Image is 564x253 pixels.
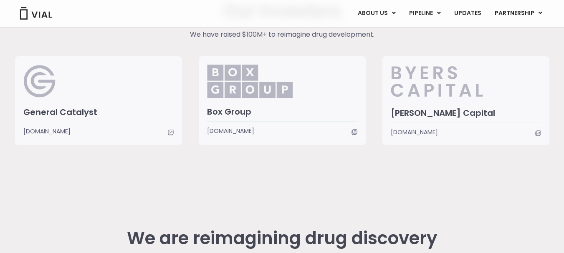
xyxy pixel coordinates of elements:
[23,107,174,118] h3: General Catalyst
[23,127,174,136] a: [DOMAIN_NAME]
[391,128,541,137] a: [DOMAIN_NAME]
[207,126,357,135] a: [DOMAIN_NAME]
[391,108,541,118] h3: [PERSON_NAME] Capital
[391,128,438,137] span: [DOMAIN_NAME]
[137,30,427,40] p: We have raised $100M+ to reimagine drug development.
[207,126,254,135] span: [DOMAIN_NAME]
[402,6,447,20] a: PIPELINEMenu Toggle
[488,6,549,20] a: PARTNERSHIPMenu Toggle
[113,228,451,248] h2: We are reimagining drug discovery
[207,106,357,117] h3: Box Group
[23,127,71,136] span: [DOMAIN_NAME]
[391,65,516,98] img: Byers_Capital.svg
[448,6,488,20] a: UPDATES
[351,6,402,20] a: ABOUT USMenu Toggle
[207,65,293,98] img: Box_Group.png
[23,65,56,98] img: General Catalyst Logo
[19,7,53,20] img: Vial Logo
